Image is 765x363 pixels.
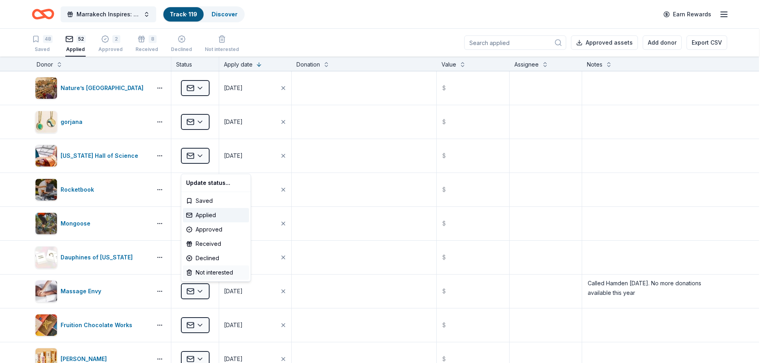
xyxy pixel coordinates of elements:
div: Saved [183,194,249,208]
div: Declined [183,251,249,265]
div: Update status... [183,176,249,190]
div: Applied [183,208,249,222]
div: Approved [183,222,249,237]
div: Not interested [183,265,249,280]
div: Received [183,237,249,251]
